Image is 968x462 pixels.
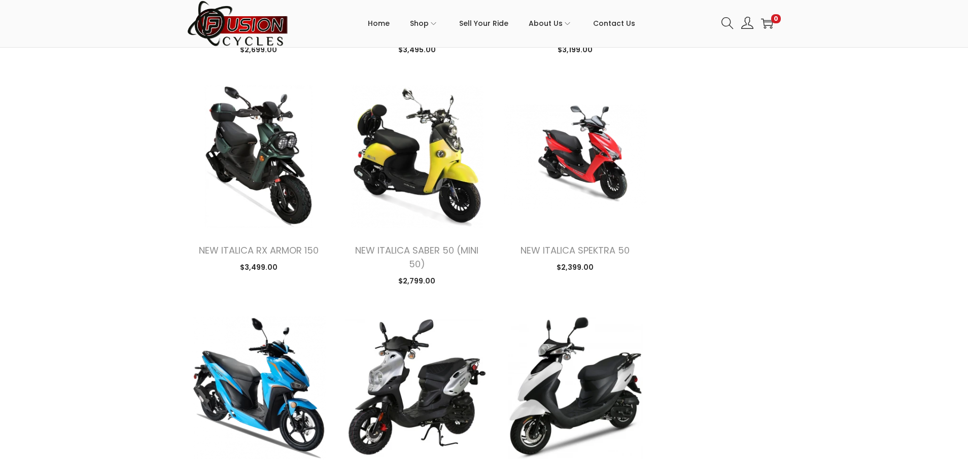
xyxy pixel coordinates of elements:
a: Home [368,1,390,46]
span: 2,399.00 [557,262,594,272]
a: About Us [529,1,573,46]
span: Home [368,11,390,36]
a: NEW ITALICA SPEKTRA 50 [521,244,630,257]
span: $ [557,262,561,272]
span: $ [398,45,403,55]
a: 0 [761,17,773,29]
a: NEW ITALICA SABER 50 (MINI 50) [355,244,478,270]
span: $ [558,45,562,55]
span: 2,699.00 [240,45,277,55]
span: Sell Your Ride [459,11,508,36]
nav: Primary navigation [289,1,714,46]
a: Contact Us [593,1,635,46]
span: Contact Us [593,11,635,36]
span: $ [398,276,403,286]
span: About Us [529,11,563,36]
span: $ [240,262,245,272]
span: $ [240,45,245,55]
span: 3,199.00 [558,45,593,55]
span: 3,499.00 [240,262,278,272]
span: Shop [410,11,429,36]
a: Shop [410,1,439,46]
span: 2,799.00 [398,276,435,286]
a: Sell Your Ride [459,1,508,46]
span: 3,495.00 [398,45,436,55]
a: NEW ITALICA RX ARMOR 150 [199,244,319,257]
